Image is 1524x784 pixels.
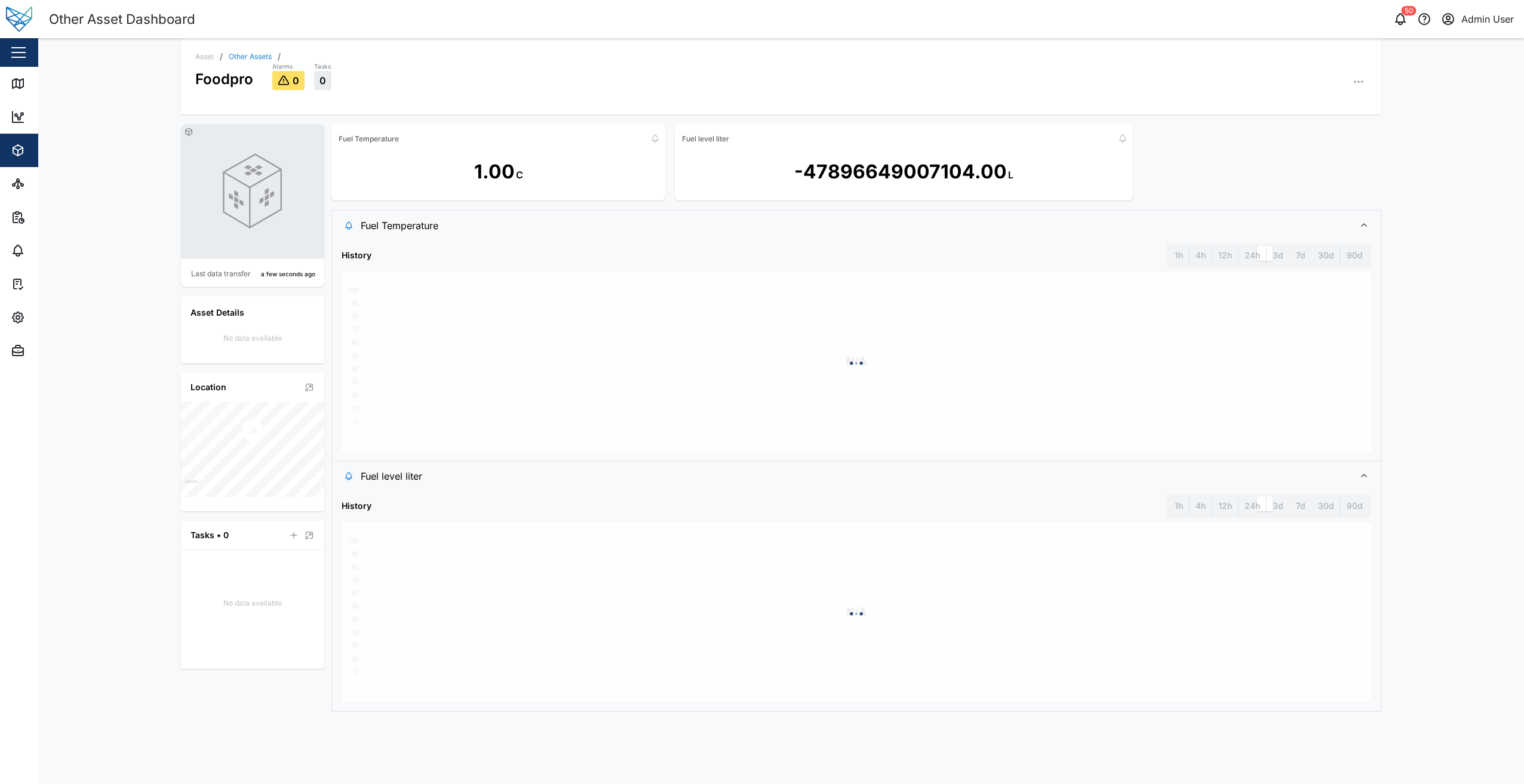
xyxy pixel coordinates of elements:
[191,268,251,280] div: Last data transfer
[190,333,315,344] div: No data available
[474,157,515,187] div: 1.00
[31,211,72,224] div: Reports
[314,62,331,91] a: Tasks0
[261,270,315,279] div: a few seconds ago
[319,75,326,86] span: 0
[1008,168,1013,183] div: L
[682,134,729,143] div: Fuel level liter
[31,77,58,90] div: Map
[314,62,331,72] div: Tasks
[195,61,253,90] div: Foodpro
[342,249,371,262] div: History
[342,499,371,513] div: History
[332,211,1381,240] button: Fuel Temperature
[31,344,66,357] div: Admin
[516,168,523,183] div: C
[229,53,272,60] a: Other Assets
[190,381,226,394] div: Location
[6,6,32,32] img: Main Logo
[181,402,324,497] canvas: Map
[278,53,281,61] div: /
[332,240,1381,461] div: Fuel Temperature
[1402,6,1417,16] div: 50
[190,529,229,542] div: Tasks • 0
[794,157,1007,187] div: -47896649007104.00
[332,491,1381,711] div: Fuel level liter
[272,62,305,91] a: Alarms0
[293,75,299,86] span: 0
[31,244,68,257] div: Alarms
[238,417,267,449] div: Map marker
[332,461,1381,491] button: Fuel level liter
[361,461,1345,491] span: Fuel level liter
[31,177,60,190] div: Sites
[185,480,198,493] a: Mapbox logo
[1461,12,1514,27] div: Admin User
[1440,11,1514,27] button: Admin User
[31,110,85,124] div: Dashboard
[361,211,1345,240] span: Fuel Temperature
[339,134,399,143] div: Fuel Temperature
[31,277,64,291] div: Tasks
[272,62,305,72] div: Alarms
[195,53,214,60] div: Asset
[31,144,68,157] div: Assets
[214,153,291,229] img: GENERIC photo
[31,311,73,324] div: Settings
[220,53,223,61] div: /
[190,306,315,319] div: Asset Details
[181,598,324,609] div: No data available
[49,9,195,30] div: Other Asset Dashboard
